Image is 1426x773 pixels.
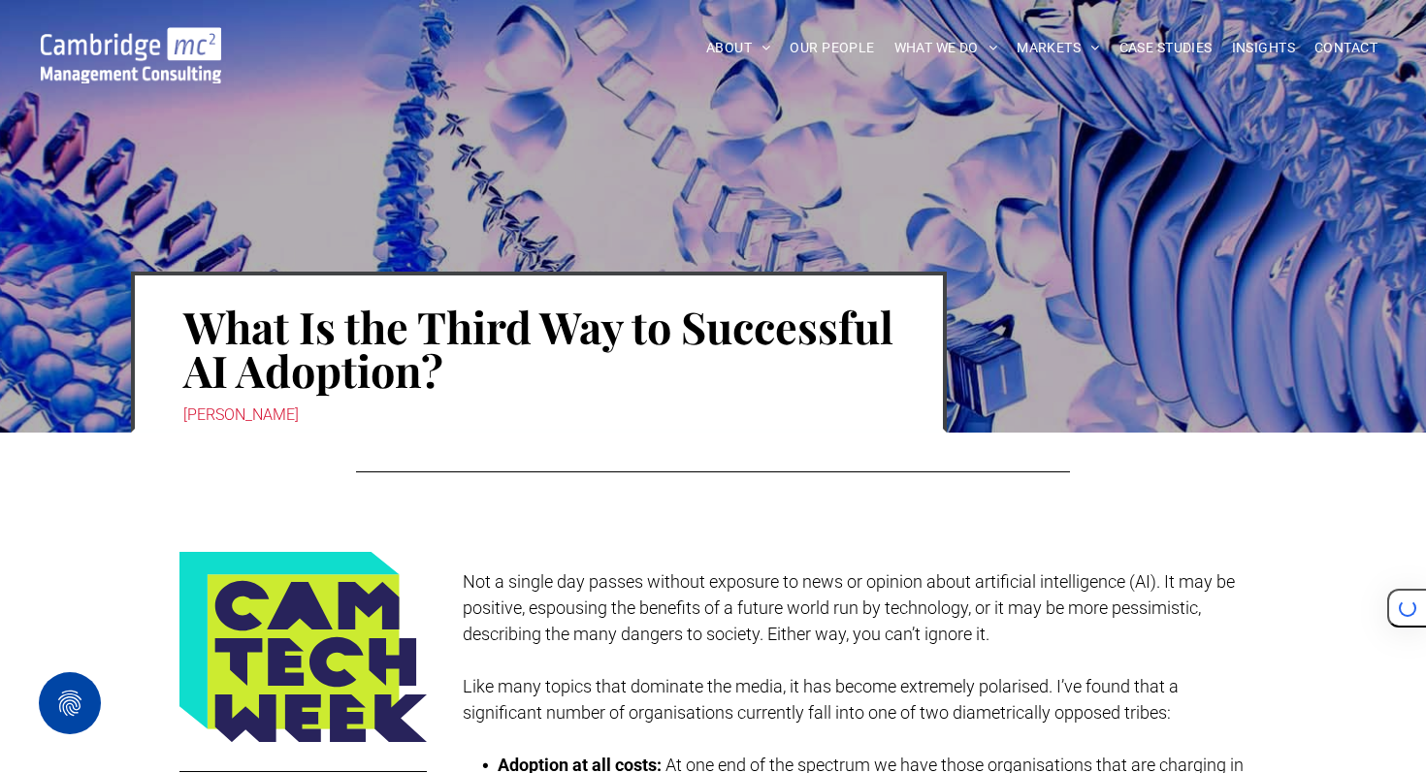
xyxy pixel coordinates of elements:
a: WHAT WE DO [885,33,1008,63]
a: ABOUT [697,33,781,63]
div: [PERSON_NAME] [183,402,894,429]
a: INSIGHTS [1222,33,1305,63]
img: Go to Homepage [41,27,221,83]
a: CONTACT [1305,33,1387,63]
span: Like many topics that dominate the media, it has become extremely polarised. I’ve found that a si... [463,676,1179,723]
img: Logo featuring the words CAM TECH WEEK in bold, dark blue letters on a yellow-green background, w... [179,552,427,742]
a: CASE STUDIES [1110,33,1222,63]
a: MARKETS [1007,33,1109,63]
a: OUR PEOPLE [780,33,884,63]
h1: What Is the Third Way to Successful AI Adoption? [183,303,894,394]
span: Not a single day passes without exposure to news or opinion about artificial intelligence (AI). I... [463,571,1235,644]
